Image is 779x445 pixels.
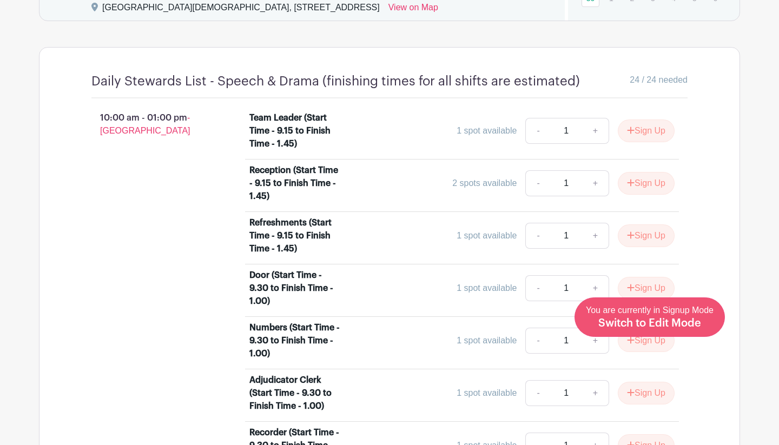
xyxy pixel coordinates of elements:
[91,74,580,89] h4: Daily Stewards List - Speech & Drama (finishing times for all shifts are estimated)
[249,216,343,255] div: Refreshments (Start Time - 9.15 to Finish Time - 1.45)
[618,382,675,404] button: Sign Up
[249,164,343,203] div: Reception (Start Time - 9.15 to Finish Time - 1.45)
[102,1,380,18] div: [GEOGRAPHIC_DATA][DEMOGRAPHIC_DATA], [STREET_ADDRESS]
[249,269,343,308] div: Door (Start Time - 9.30 to Finish Time - 1.00)
[249,374,343,413] div: Adjudicator Clerk (Start Time - 9.30 to Finish Time - 1.00)
[582,328,609,354] a: +
[525,328,550,354] a: -
[457,282,517,295] div: 1 spot available
[457,124,517,137] div: 1 spot available
[525,275,550,301] a: -
[525,118,550,144] a: -
[598,318,701,329] span: Switch to Edit Mode
[575,297,725,337] a: You are currently in Signup Mode Switch to Edit Mode
[582,118,609,144] a: +
[618,277,675,300] button: Sign Up
[74,107,232,142] p: 10:00 am - 01:00 pm
[452,177,517,190] div: 2 spots available
[618,172,675,195] button: Sign Up
[525,170,550,196] a: -
[525,223,550,249] a: -
[525,380,550,406] a: -
[618,119,675,142] button: Sign Up
[457,334,517,347] div: 1 spot available
[457,229,517,242] div: 1 spot available
[249,111,343,150] div: Team Leader (Start Time - 9.15 to Finish Time - 1.45)
[582,223,609,249] a: +
[586,305,714,328] span: You are currently in Signup Mode
[630,74,688,87] span: 24 / 24 needed
[618,224,675,247] button: Sign Up
[582,170,609,196] a: +
[249,321,343,360] div: Numbers (Start Time - 9.30 to Finish Time - 1.00)
[388,1,438,18] a: View on Map
[582,275,609,301] a: +
[457,387,517,400] div: 1 spot available
[618,329,675,352] button: Sign Up
[582,380,609,406] a: +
